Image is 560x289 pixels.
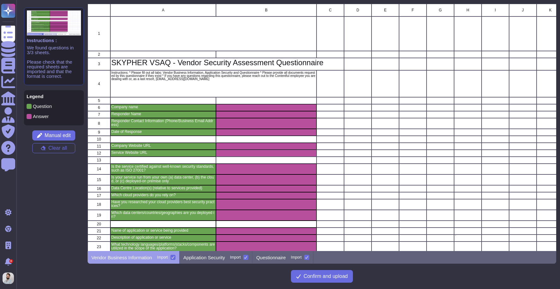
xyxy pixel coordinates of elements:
div: 10 [88,136,110,143]
span: F [412,8,414,12]
span: I [495,8,496,12]
p: Description of application or service [111,236,215,239]
span: J [522,8,524,12]
p: Is your service run from your own (a) data center, (b) the cloud, or (c) deployed-on premise only [111,175,215,183]
p: Instructions : [27,38,81,43]
span: A [162,8,164,12]
span: H [466,8,469,12]
div: 19 [88,210,110,221]
div: 2 [88,51,110,58]
div: 8 [9,259,13,263]
p: Legend [27,94,81,99]
p: Name of application or service being provided [111,229,215,232]
div: 9 [88,129,110,136]
p: Responder Name [111,112,215,116]
div: 6 [88,104,110,111]
p: Application Security [183,255,225,260]
img: instruction [27,10,81,35]
div: 23 [88,242,110,252]
p: Have you researched your cloud providers best security practices? [111,200,215,208]
span: Manual edit [45,133,71,138]
div: 18 [88,199,110,210]
div: 4 [88,70,110,97]
span: Confirm and upload [304,274,348,279]
p: Company Website URL [111,144,215,148]
p: Instructions: * Please fill out all tabs: Vendor Business Information, Application Security and Q... [111,71,316,81]
button: Manual edit [32,130,75,141]
div: 14 [88,164,110,174]
div: 13 [88,157,110,164]
div: grid [88,4,556,251]
span: D [356,8,359,12]
p: Date of Response [111,130,215,134]
div: 17 [88,192,110,199]
div: 11 [88,143,110,150]
span: K [549,8,551,12]
div: 1 [88,16,110,51]
div: Import [291,255,302,259]
p: Is the service certified against well-known security standards, such as ISO 27001? [111,165,215,172]
button: Confirm and upload [291,270,353,283]
p: Answer [33,114,49,119]
div: Import [157,255,168,259]
div: 22 [88,235,110,242]
button: Clear all [32,143,75,153]
span: E [384,8,386,12]
div: 5 [88,97,110,104]
span: C [329,8,332,12]
p: We found questions in 3/3 sheets. Please check that the required sheets are imported and that the... [27,45,81,79]
p: Responder Contact Information (Phone/Business Email Address) [111,119,215,127]
p: Question [33,104,52,109]
div: 15 [88,174,110,185]
p: SKYPHER VSAQ - Vendor Security Assessment Questionnaire [111,59,343,66]
span: G [439,8,442,12]
p: Questionnaire [256,255,286,260]
p: Service Website URL [111,151,215,154]
div: 16 [88,185,110,192]
div: 3 [88,58,110,70]
div: 7 [88,111,110,118]
button: user [1,271,18,285]
p: Company name [111,105,215,109]
div: 12 [88,150,110,157]
p: ` [455,236,481,239]
span: B [265,8,268,12]
p: Data Centre Location(s) (relative to services provided) [111,186,215,190]
p: Which data centers/countries/geographies are you deployed in? [111,211,215,218]
div: 20 [88,221,110,228]
img: user [3,273,14,284]
div: 21 [88,228,110,235]
p: What technology languages/platforms/stacks/components are utilized in the scope of the application? [111,242,215,250]
p: Vendor Business Information [91,255,152,260]
div: 8 [88,118,110,129]
p: Which cloud providers do you rely on? [111,193,215,197]
div: Import [230,255,241,259]
span: Clear all [48,146,67,151]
